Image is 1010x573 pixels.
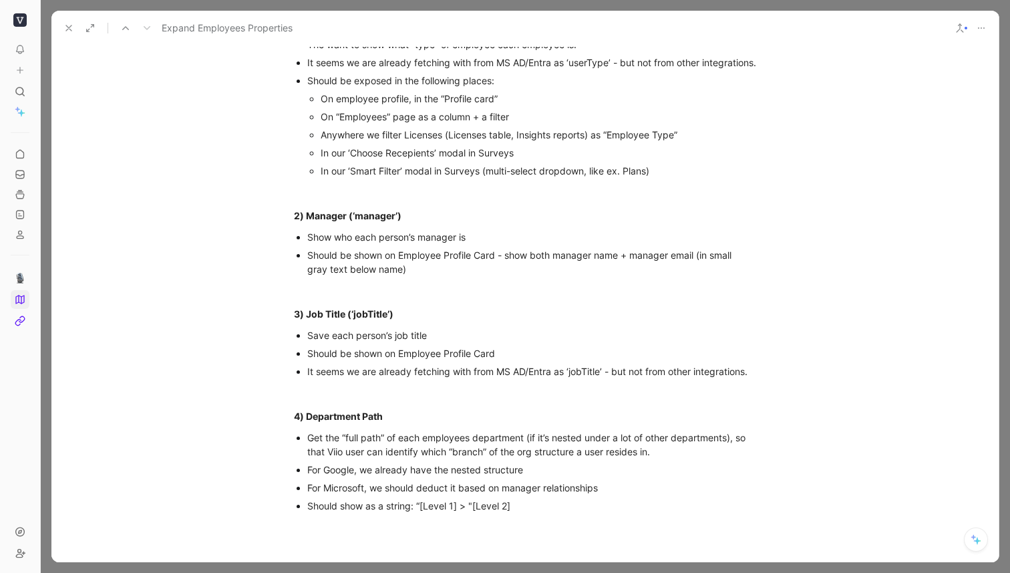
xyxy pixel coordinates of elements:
[307,328,756,342] div: Save each person’s job title
[307,364,756,378] div: It seems we are already fetching with from MS AD/Entra as ‘jobTitle’ - but not from other integra...
[162,20,293,36] span: Expand Employees Properties
[307,55,756,70] div: It seems we are already fetching with from MS AD/Entra as ‘userType’ - but not from other integra...
[13,13,27,27] img: Viio
[294,411,383,422] strong: 4) Department Path
[321,128,756,142] div: Anywhere we filter Licenses (Licenses table, Insights reports) as “Employee Type”
[307,481,756,495] div: For Microsoft, we should deduct it based on manager relationships
[307,248,756,276] div: Should be shown on Employee Profile Card - show both manager name + manager email (in small gray ...
[321,110,756,124] div: On “Employees” page as a column + a filter
[307,230,756,244] div: Show who each person’s manager is
[11,255,29,330] div: 🎙️
[307,346,756,360] div: Should be shown on Employee Profile Card
[294,210,401,221] strong: 2) Manager (‘manager’)
[11,269,29,288] a: 🎙️
[294,308,393,320] strong: 3) Job Title (‘jobTitle’)
[321,92,756,106] div: On employee profile, in the “Profile card”
[307,499,756,513] div: Should show as a string: “[Level 1] > "[Level 2]
[321,146,756,160] div: In our ‘Choose Recepients’ modal in Surveys
[11,11,29,29] button: Viio
[307,463,756,477] div: For Google, we already have the nested structure
[307,74,756,88] div: Should be exposed in the following places:
[321,164,756,178] div: In our ‘Smart Filter’ modal in Surveys (multi-select dropdown, like ex. Plans)
[307,431,756,459] div: Get the “full path” of each employees department (if it’s nested under a lot of other departments...
[15,273,25,283] img: 🎙️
